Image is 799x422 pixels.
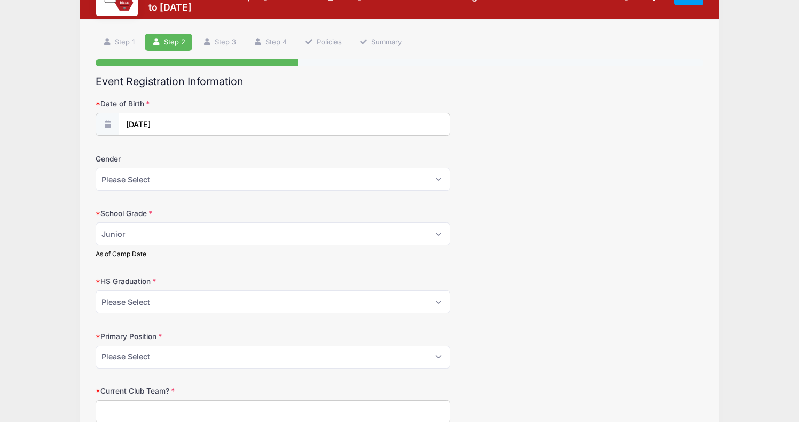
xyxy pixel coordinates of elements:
[352,34,409,51] a: Summary
[96,276,298,287] label: HS Graduation
[96,331,298,342] label: Primary Position
[96,154,298,164] label: Gender
[145,34,192,51] a: Step 2
[96,386,298,396] label: Current Club Team?
[96,249,450,259] div: As of Camp Date
[96,34,142,51] a: Step 1
[96,75,703,88] h2: Event Registration Information
[96,208,298,219] label: School Grade
[119,113,450,136] input: mm/dd/yyyy
[96,98,298,109] label: Date of Birth
[195,34,243,51] a: Step 3
[247,34,294,51] a: Step 4
[297,34,349,51] a: Policies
